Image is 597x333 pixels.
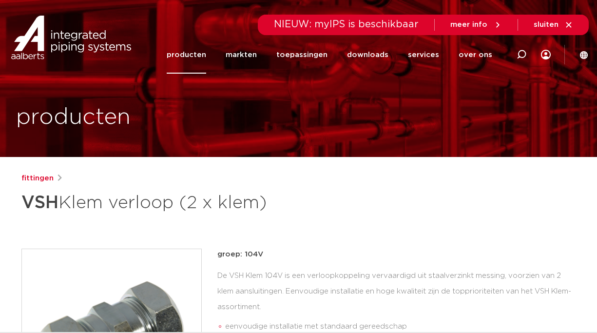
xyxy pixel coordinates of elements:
h1: producten [16,102,131,133]
a: fittingen [21,173,54,184]
span: sluiten [534,21,558,28]
p: groep: 104V [217,249,576,260]
h1: Klem verloop (2 x klem) [21,188,387,217]
a: over ons [459,36,492,74]
a: meer info [450,20,502,29]
a: downloads [347,36,388,74]
a: services [408,36,439,74]
span: NIEUW: myIPS is beschikbaar [274,20,419,29]
span: meer info [450,21,487,28]
a: sluiten [534,20,573,29]
nav: Menu [167,36,492,74]
strong: VSH [21,194,58,212]
a: toepassingen [276,36,327,74]
a: markten [226,36,257,74]
a: producten [167,36,206,74]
